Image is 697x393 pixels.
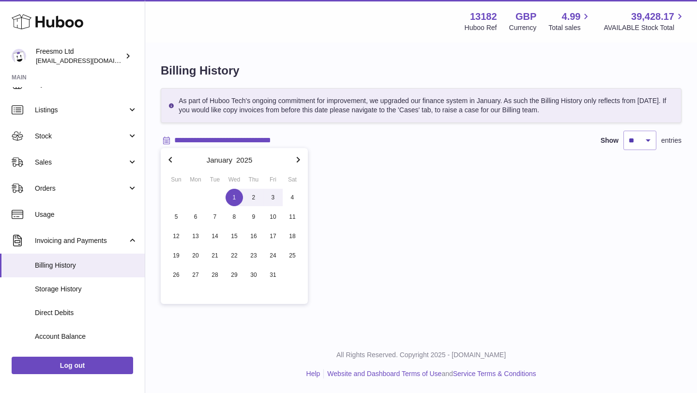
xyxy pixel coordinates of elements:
span: 1 [226,189,243,206]
div: As part of Huboo Tech's ongoing commitment for improvement, we upgraded our finance system in Jan... [161,88,682,123]
span: Direct Debits [35,308,137,317]
button: 29 [225,265,244,285]
button: 30 [244,265,263,285]
span: Account Balance [35,332,137,341]
a: 4.99 Total sales [548,10,591,32]
button: 2025 [236,156,252,164]
span: 15 [226,227,243,245]
button: 9 [244,207,263,227]
span: 17 [264,227,282,245]
span: 21 [206,247,224,264]
button: 20 [186,246,205,265]
div: Mon [186,175,205,184]
div: Thu [244,175,263,184]
button: 4 [283,188,302,207]
span: 39,428.17 [631,10,674,23]
button: 5 [167,207,186,227]
span: 11 [284,208,301,226]
span: Orders [35,184,127,193]
span: 22 [226,247,243,264]
button: 2 [244,188,263,207]
div: Fri [263,175,283,184]
span: 5 [167,208,185,226]
div: Huboo Ref [465,23,497,32]
span: Billing History [35,261,137,270]
button: 24 [263,246,283,265]
span: Total sales [548,23,591,32]
span: 10 [264,208,282,226]
button: 28 [205,265,225,285]
span: 30 [245,266,262,284]
strong: 13182 [470,10,497,23]
button: 16 [244,227,263,246]
button: 11 [283,207,302,227]
button: 13 [186,227,205,246]
button: 7 [205,207,225,227]
a: Service Terms & Conditions [453,370,536,378]
button: 22 [225,246,244,265]
button: 15 [225,227,244,246]
div: Wed [225,175,244,184]
span: 6 [187,208,204,226]
span: 16 [245,227,262,245]
div: Sun [167,175,186,184]
li: and [324,369,536,378]
div: Freesmo Ltd [36,47,123,65]
button: 25 [283,246,302,265]
span: [EMAIL_ADDRESS][DOMAIN_NAME] [36,57,142,64]
button: 19 [167,246,186,265]
span: AVAILABLE Stock Total [604,23,685,32]
a: 39,428.17 AVAILABLE Stock Total [604,10,685,32]
strong: GBP [515,10,536,23]
span: 8 [226,208,243,226]
button: 18 [283,227,302,246]
button: 10 [263,207,283,227]
img: georgi.keckarovski@creativedock.com [12,49,26,63]
span: entries [661,136,682,145]
button: 26 [167,265,186,285]
button: 31 [263,265,283,285]
span: Usage [35,210,137,219]
span: 4 [284,189,301,206]
button: 27 [186,265,205,285]
button: 23 [244,246,263,265]
span: 23 [245,247,262,264]
span: 26 [167,266,185,284]
h1: Billing History [161,63,682,78]
span: Stock [35,132,127,141]
span: 3 [264,189,282,206]
span: 28 [206,266,224,284]
a: Website and Dashboard Terms of Use [327,370,441,378]
span: 29 [226,266,243,284]
span: 14 [206,227,224,245]
label: Show [601,136,619,145]
span: Sales [35,158,127,167]
span: 20 [187,247,204,264]
button: 17 [263,227,283,246]
span: 25 [284,247,301,264]
div: Currency [509,23,537,32]
span: Listings [35,106,127,115]
button: 12 [167,227,186,246]
button: 1 [225,188,244,207]
button: 14 [205,227,225,246]
span: 4.99 [562,10,581,23]
span: Storage History [35,285,137,294]
a: Help [306,370,320,378]
button: 3 [263,188,283,207]
span: 9 [245,208,262,226]
span: Invoicing and Payments [35,236,127,245]
button: 6 [186,207,205,227]
span: 2 [245,189,262,206]
span: 24 [264,247,282,264]
span: 7 [206,208,224,226]
span: 12 [167,227,185,245]
p: All Rights Reserved. Copyright 2025 - [DOMAIN_NAME] [153,350,689,360]
button: 21 [205,246,225,265]
span: 18 [284,227,301,245]
span: 13 [187,227,204,245]
a: Log out [12,357,133,374]
button: January [207,156,232,164]
button: 8 [225,207,244,227]
span: 19 [167,247,185,264]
